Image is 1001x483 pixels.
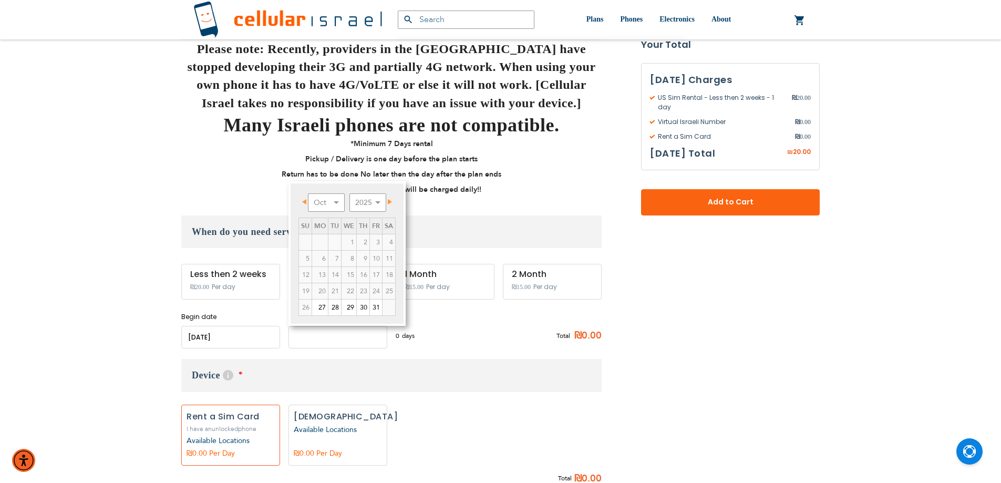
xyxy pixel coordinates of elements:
span: US Sim Rental - Less then 2 weeks - 1 day [650,93,792,112]
span: ₪0.00 [570,328,602,344]
strong: *Minimum 7 Days rental [350,139,433,149]
a: Prev [300,195,313,208]
h3: [DATE] Charges [650,72,811,88]
a: 30 [357,300,369,315]
a: Next [381,195,395,208]
a: 31 [370,300,382,315]
span: ₪ [795,117,800,127]
a: 28 [328,300,341,315]
span: ₪15.00 [405,283,424,291]
span: 0.00 [795,132,811,141]
span: Add to Cart [676,197,785,208]
span: ₪15.00 [512,283,531,291]
span: Help [223,370,233,381]
input: MM/DD/YYYY [288,326,387,348]
a: Available Locations [294,425,357,435]
input: Search [398,11,534,29]
span: Total [556,331,570,341]
span: ₪20.00 [190,283,209,291]
span: ₪ [792,93,797,102]
h3: [DATE] Total [650,146,715,161]
td: minimum 7 days rental Or minimum 4 months on Long term plans [299,300,312,316]
span: Per day [212,282,235,292]
span: Prev [302,199,306,204]
span: Per day [426,282,450,292]
span: Virtual Israeli Number [650,117,795,127]
span: ₪ [795,132,800,141]
span: 20.00 [793,147,811,156]
a: 27 [312,300,328,315]
strong: Pickup / Delivery is one day before the plan starts [305,154,478,164]
span: 26 [299,300,312,315]
span: 0.00 [795,117,811,127]
span: Plans [586,15,604,23]
select: Select month [308,193,345,212]
span: 0 [396,331,402,341]
strong: Your Total [641,37,820,53]
span: Per day [533,282,557,292]
h3: When do you need service? [181,215,602,248]
div: Less then 2 weeks [190,270,271,279]
strong: Please note: Recently, providers in the [GEOGRAPHIC_DATA] have stopped developing their 3G and pa... [187,42,595,110]
span: 20.00 [792,93,811,112]
button: Add to Cart [641,189,820,215]
label: Begin date [181,312,280,322]
input: MM/DD/YYYY [181,326,280,348]
a: 29 [342,300,356,315]
span: Rent a Sim Card [650,132,795,141]
strong: Many Israeli phones are not compatible. [224,115,560,136]
h3: Device [181,359,602,392]
span: Next [388,199,392,204]
strong: Return has to be done No later then the day after the plan ends [282,169,501,179]
span: Electronics [659,15,695,23]
img: Cellular Israel Logo [193,1,382,38]
div: Accessibility Menu [12,449,35,472]
span: days [402,331,415,341]
div: 2 Month [512,270,593,279]
span: Phones [620,15,643,23]
span: ₪ [787,148,793,157]
select: Select year [349,193,386,212]
span: About [711,15,731,23]
a: Available Locations [187,436,250,446]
